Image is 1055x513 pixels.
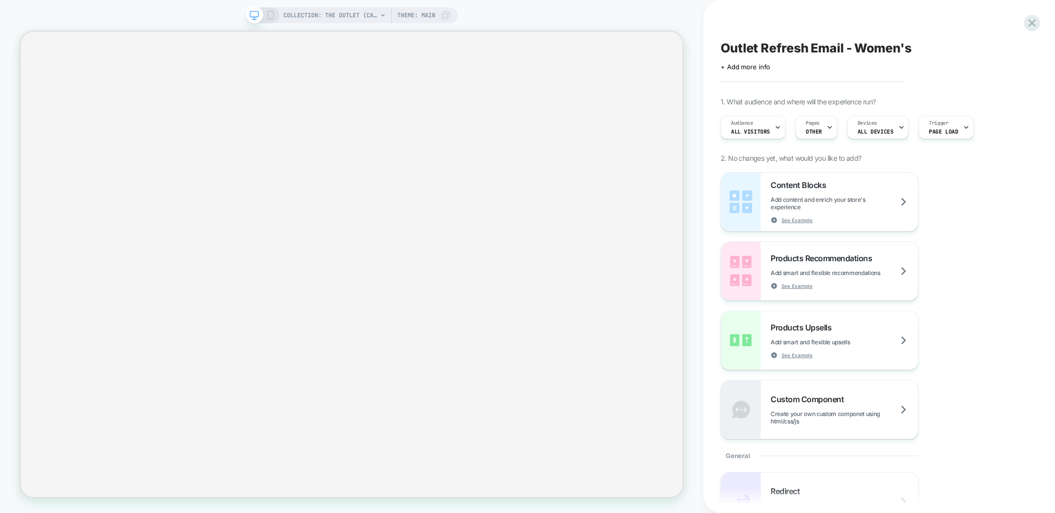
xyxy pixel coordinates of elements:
span: Devices [858,120,877,127]
span: Pages [806,120,820,127]
span: See Example [781,352,813,359]
span: Add content and enrich your store's experience [771,196,918,211]
span: Products Recommendations [771,253,877,263]
span: + Add more info [721,63,770,71]
span: COLLECTION: The Outlet (Category) [283,7,377,23]
span: 1. What audience and where will the experience run? [721,97,875,106]
span: Content Blocks [771,180,831,190]
span: Audience [731,120,753,127]
span: Products Upsells [771,323,836,332]
span: Outlet Refresh Email - Women's [721,41,912,55]
span: See Example [781,282,813,289]
div: General [721,439,918,472]
span: OTHER [806,128,822,135]
span: Add smart and flexible recommendations [771,269,905,277]
span: See Example [781,217,813,224]
span: Trigger [929,120,948,127]
span: Add smart and flexible upsells [771,338,874,346]
span: 2. No changes yet, what would you like to add? [721,154,861,162]
span: Page Load [929,128,958,135]
span: ALL DEVICES [858,128,893,135]
span: Create your own custom componet using html/css/js [771,410,918,425]
span: Redirect [771,486,805,496]
span: All Visitors [731,128,770,135]
span: Custom Component [771,394,849,404]
span: Theme: MAIN [397,7,435,23]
